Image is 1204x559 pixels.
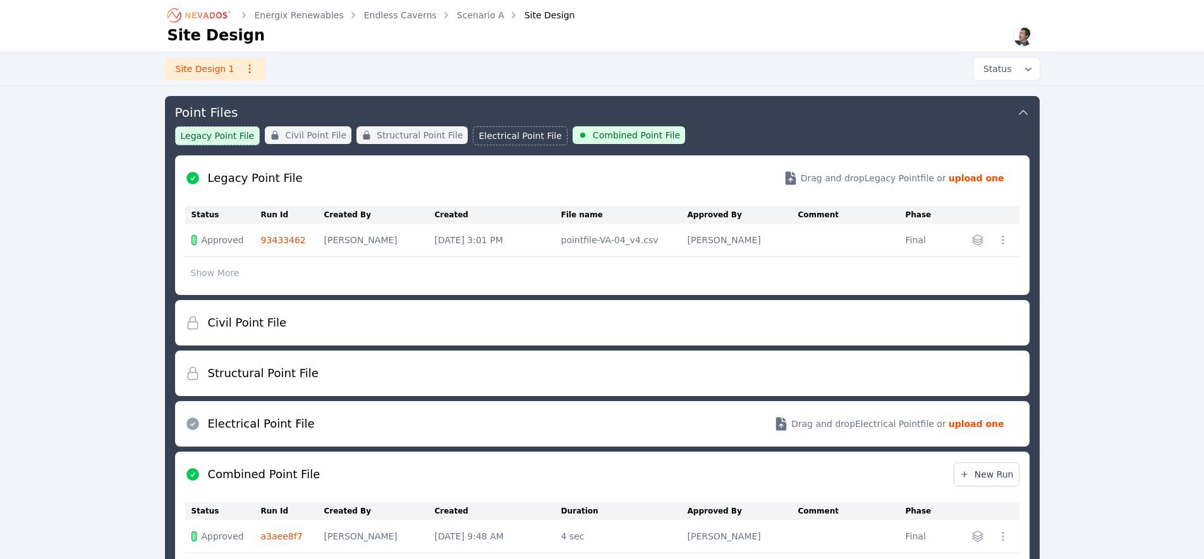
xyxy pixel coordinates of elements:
[165,57,265,80] a: Site Design 1
[167,25,265,45] h1: Site Design
[208,169,303,187] h2: Legacy Point File
[906,530,938,543] div: Final
[906,234,938,246] div: Final
[906,502,944,520] th: Phase
[324,520,435,553] td: [PERSON_NAME]
[175,96,1030,126] button: Point Files
[949,418,1004,430] strong: upload one
[435,502,561,520] th: Created
[285,129,346,141] span: Civil Point File
[959,468,1014,481] span: New Run
[185,502,261,520] th: Status
[688,520,798,553] td: [PERSON_NAME]
[561,530,681,543] div: 4 sec
[801,172,946,184] span: Drag and drop Legacy Point file or
[768,160,1019,196] button: Drag and dropLegacy Pointfile or upload one
[208,415,315,433] h2: Electrical Point File
[261,206,324,224] th: Run Id
[324,206,435,224] th: Created By
[561,206,688,224] th: File name
[973,57,1040,80] button: Status
[1013,27,1033,47] img: Alex Kushner
[435,206,561,224] th: Created
[175,104,238,121] h3: Point Files
[978,63,1012,75] span: Status
[561,502,688,520] th: Duration
[324,502,435,520] th: Created By
[185,261,245,285] button: Show More
[202,530,244,543] span: Approved
[906,206,944,224] th: Phase
[798,206,906,224] th: Comment
[255,9,344,21] a: Energix Renewables
[261,235,306,245] a: 93433462
[593,129,680,141] span: Combined Point File
[954,462,1019,486] a: New Run
[324,224,435,257] td: [PERSON_NAME]
[688,224,798,257] td: [PERSON_NAME]
[949,172,1004,184] strong: upload one
[791,418,946,430] span: Drag and drop Electrical Point file or
[688,502,798,520] th: Approved By
[181,129,255,142] span: Legacy Point File
[758,406,1019,442] button: Drag and dropElectrical Pointfile or upload one
[507,9,575,21] div: Site Design
[457,9,504,21] a: Scenario A
[261,502,324,520] th: Run Id
[208,314,286,332] h2: Civil Point File
[561,234,681,246] div: pointfile-VA-04_v4.csv
[688,206,798,224] th: Approved By
[261,531,303,541] a: a3aee8f7
[435,224,561,257] td: [DATE] 3:01 PM
[798,502,906,520] th: Comment
[208,364,319,382] h2: Structural Point File
[435,520,561,553] td: [DATE] 9:48 AM
[167,5,575,25] nav: Breadcrumb
[364,9,437,21] a: Endless Caverns
[185,206,261,224] th: Status
[377,129,463,141] span: Structural Point File
[478,129,561,142] span: Electrical Point File
[208,466,320,483] h2: Combined Point File
[202,234,244,246] span: Approved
